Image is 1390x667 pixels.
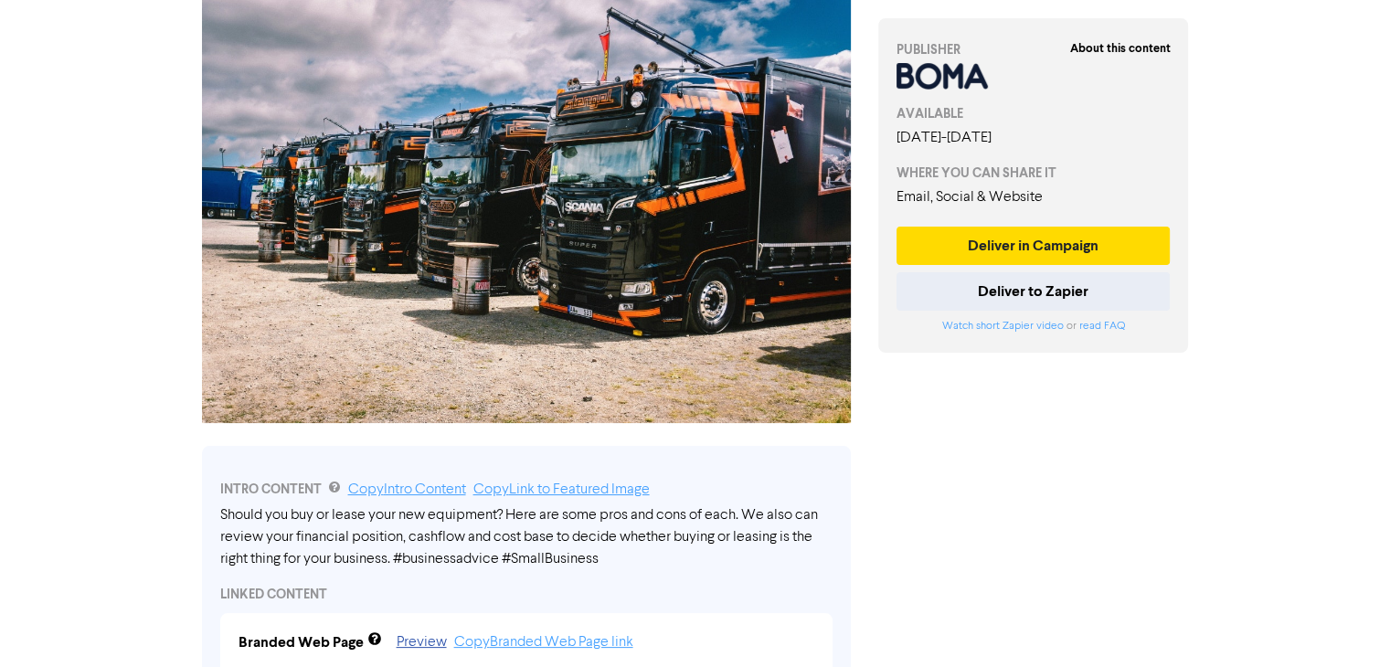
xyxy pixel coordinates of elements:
[220,585,833,604] div: LINKED CONTENT
[1299,579,1390,667] iframe: Chat Widget
[897,164,1171,183] div: WHERE YOU CAN SHARE IT
[220,504,833,570] div: Should you buy or lease your new equipment? Here are some pros and cons of each. We also can revi...
[454,635,633,650] a: Copy Branded Web Page link
[897,40,1171,59] div: PUBLISHER
[897,227,1171,265] button: Deliver in Campaign
[220,479,833,501] div: INTRO CONTENT
[897,186,1171,208] div: Email, Social & Website
[897,127,1171,149] div: [DATE] - [DATE]
[1078,321,1124,332] a: read FAQ
[897,272,1171,311] button: Deliver to Zapier
[1069,41,1170,56] strong: About this content
[348,482,466,497] a: Copy Intro Content
[941,321,1063,332] a: Watch short Zapier video
[473,482,650,497] a: Copy Link to Featured Image
[397,635,447,650] a: Preview
[897,318,1171,334] div: or
[239,631,364,653] div: Branded Web Page
[897,104,1171,123] div: AVAILABLE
